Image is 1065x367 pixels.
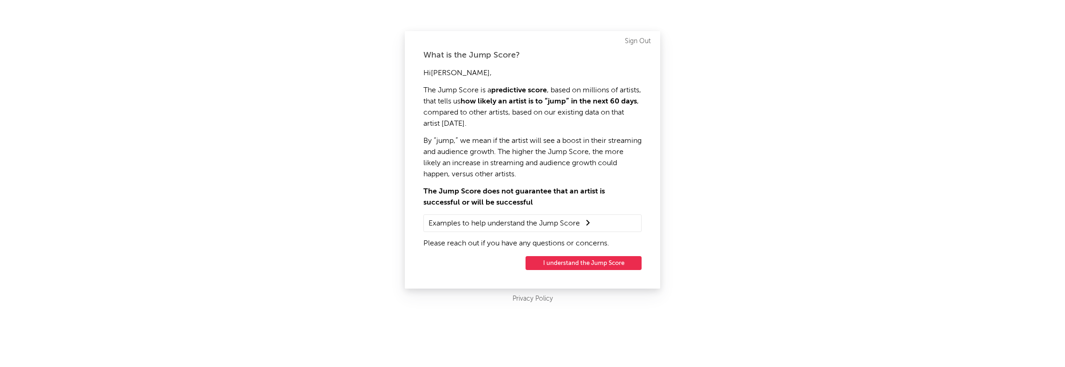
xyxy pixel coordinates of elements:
summary: Examples to help understand the Jump Score [429,217,636,229]
div: What is the Jump Score? [423,50,642,61]
a: Sign Out [625,36,651,47]
button: I understand the Jump Score [526,256,642,270]
p: Hi [PERSON_NAME] , [423,68,642,79]
strong: The Jump Score does not guarantee that an artist is successful or will be successful [423,188,605,206]
strong: how likely an artist is to “jump” in the next 60 days [461,98,637,105]
p: The Jump Score is a , based on millions of artists, that tells us , compared to other artists, ba... [423,85,642,129]
a: Privacy Policy [513,293,553,305]
strong: predictive score [491,87,547,94]
p: By “jump,” we mean if the artist will see a boost in their streaming and audience growth. The hig... [423,135,642,180]
p: Please reach out if you have any questions or concerns. [423,238,642,249]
